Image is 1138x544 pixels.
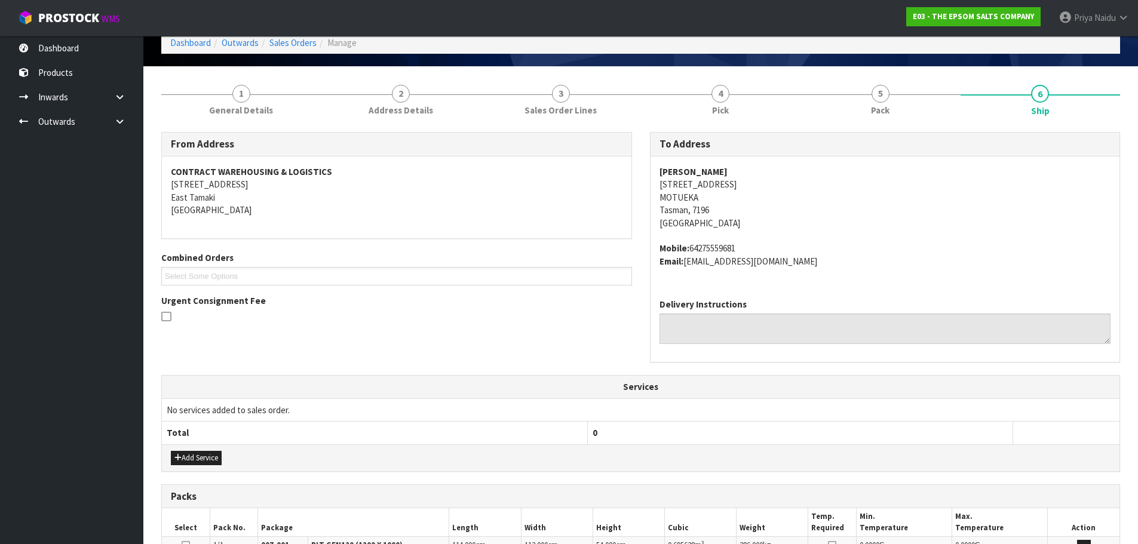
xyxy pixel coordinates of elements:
[552,85,570,103] span: 3
[660,166,728,177] strong: [PERSON_NAME]
[161,251,234,264] label: Combined Orders
[269,37,317,48] a: Sales Orders
[209,104,273,116] span: General Details
[171,491,1111,502] h3: Packs
[521,508,593,536] th: Width
[161,294,266,307] label: Urgent Consignment Fee
[162,398,1119,421] td: No services added to sales order.
[18,10,33,25] img: cube-alt.png
[660,165,1111,229] address: [STREET_ADDRESS] MOTUEKA Tasman, 7196 [GEOGRAPHIC_DATA]
[1094,12,1116,23] span: Naidu
[170,37,211,48] a: Dashboard
[171,139,622,150] h3: From Address
[1031,105,1050,117] span: Ship
[593,427,597,438] span: 0
[808,508,856,536] th: Temp. Required
[210,508,257,536] th: Pack No.
[222,37,259,48] a: Outwards
[711,85,729,103] span: 4
[593,508,664,536] th: Height
[660,256,683,267] strong: email
[871,104,889,116] span: Pack
[872,85,889,103] span: 5
[171,451,222,465] button: Add Service
[162,422,587,444] th: Total
[449,508,521,536] th: Length
[856,508,952,536] th: Min. Temperature
[660,242,689,254] strong: mobile
[171,166,332,177] strong: CONTRACT WAREHOUSING & LOGISTICS
[952,508,1047,536] th: Max. Temperature
[906,7,1041,26] a: E03 - THE EPSOM SALTS COMPANY
[660,298,747,311] label: Delivery Instructions
[102,13,120,24] small: WMS
[369,104,433,116] span: Address Details
[737,508,808,536] th: Weight
[1074,12,1093,23] span: Priya
[1031,85,1049,103] span: 6
[392,85,410,103] span: 2
[232,85,250,103] span: 1
[712,104,729,116] span: Pick
[162,376,1119,398] th: Services
[257,508,449,536] th: Package
[1048,508,1119,536] th: Action
[162,508,210,536] th: Select
[524,104,597,116] span: Sales Order Lines
[660,139,1111,150] h3: To Address
[913,11,1034,21] strong: E03 - THE EPSOM SALTS COMPANY
[327,37,357,48] span: Manage
[665,508,737,536] th: Cubic
[660,242,1111,268] address: 64275559681 [EMAIL_ADDRESS][DOMAIN_NAME]
[171,165,622,217] address: [STREET_ADDRESS] East Tamaki [GEOGRAPHIC_DATA]
[38,10,99,26] span: ProStock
